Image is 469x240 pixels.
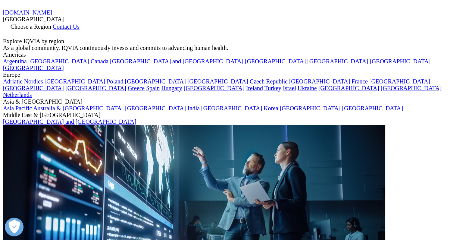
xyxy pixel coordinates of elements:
div: Asia & [GEOGRAPHIC_DATA] [3,98,466,105]
a: Greece [128,85,144,91]
div: Europe [3,72,466,78]
a: Adriatic [3,78,22,85]
a: Ukraine [297,85,317,91]
a: [GEOGRAPHIC_DATA] [201,105,262,111]
span: Choose a Region [10,23,51,30]
a: [GEOGRAPHIC_DATA] [342,105,403,111]
a: [GEOGRAPHIC_DATA] [279,105,340,111]
a: France [351,78,368,85]
a: [GEOGRAPHIC_DATA] [3,65,64,71]
a: India [187,105,200,111]
a: Netherlands [3,92,32,98]
a: [GEOGRAPHIC_DATA] [187,78,248,85]
a: [GEOGRAPHIC_DATA] [370,58,431,64]
a: Hungary [161,85,182,91]
a: Asia Pacific [3,105,32,111]
a: [GEOGRAPHIC_DATA] [245,58,306,64]
a: Korea [263,105,278,111]
a: [GEOGRAPHIC_DATA] [381,85,441,91]
a: Poland [107,78,123,85]
a: Israel [283,85,296,91]
a: [GEOGRAPHIC_DATA] [28,58,89,64]
a: [GEOGRAPHIC_DATA] and [GEOGRAPHIC_DATA] [110,58,243,64]
a: Australia & [GEOGRAPHIC_DATA] [33,105,123,111]
a: [GEOGRAPHIC_DATA] [307,58,368,64]
div: Explore IQVIA by region [3,38,466,45]
a: [GEOGRAPHIC_DATA] [369,78,430,85]
a: Spain [146,85,160,91]
div: Middle East & [GEOGRAPHIC_DATA] [3,112,466,119]
a: Ireland [246,85,263,91]
a: [GEOGRAPHIC_DATA] and [GEOGRAPHIC_DATA] [3,119,136,125]
a: Nordics [24,78,43,85]
a: [GEOGRAPHIC_DATA] [44,78,105,85]
a: [GEOGRAPHIC_DATA] [184,85,244,91]
a: Contact Us [53,23,79,30]
div: [GEOGRAPHIC_DATA] [3,16,466,23]
a: Czech Republic [250,78,288,85]
button: Open Preferences [5,218,24,236]
a: [GEOGRAPHIC_DATA] [125,105,186,111]
a: Argentina [3,58,27,64]
div: As a global community, IQVIA continuously invests and commits to advancing human health. [3,45,466,51]
a: Canada [91,58,109,64]
a: [GEOGRAPHIC_DATA] [289,78,350,85]
a: Turkey [264,85,281,91]
a: [GEOGRAPHIC_DATA] [318,85,379,91]
a: [GEOGRAPHIC_DATA] [125,78,186,85]
a: [DOMAIN_NAME] [3,9,52,16]
div: Americas [3,51,466,58]
a: [GEOGRAPHIC_DATA] [65,85,126,91]
a: [GEOGRAPHIC_DATA] [3,85,64,91]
